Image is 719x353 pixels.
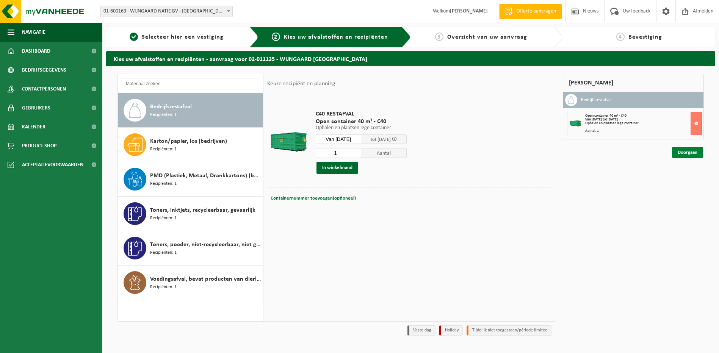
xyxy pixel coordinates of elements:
[118,231,263,266] button: Toners, poeder, niet-recycleerbaar, niet gevaarlijk Recipiënten: 1
[581,94,612,106] h3: Bedrijfsrestafval
[316,110,407,118] span: C40 RESTAFVAL
[515,8,558,15] span: Offerte aanvragen
[118,162,263,197] button: PMD (Plastiek, Metaal, Drankkartons) (bedrijven) Recipiënten: 1
[142,34,224,40] span: Selecteer hier een vestiging
[110,33,243,42] a: 1Selecteer hier een vestiging
[361,148,407,158] span: Aantal
[585,117,618,122] strong: Van [DATE] tot [DATE]
[150,137,227,146] span: Karton/papier, los (bedrijven)
[447,34,527,40] span: Overzicht van uw aanvraag
[22,42,50,61] span: Dashboard
[435,33,443,41] span: 3
[616,33,625,41] span: 4
[563,74,704,92] div: [PERSON_NAME]
[150,215,177,222] span: Recipiënten: 1
[270,193,357,204] button: Containernummer toevoegen(optioneel)
[22,98,50,117] span: Gebruikers
[316,118,407,125] span: Open container 40 m³ - C40
[371,137,391,142] span: tot [DATE]
[122,78,259,89] input: Materiaal zoeken
[499,4,562,19] a: Offerte aanvragen
[22,61,66,80] span: Bedrijfsgegevens
[106,51,715,66] h2: Kies uw afvalstoffen en recipiënten - aanvraag voor 02-011135 - WIJNGAARD [GEOGRAPHIC_DATA]
[272,33,280,41] span: 2
[316,134,361,144] input: Selecteer datum
[150,240,261,249] span: Toners, poeder, niet-recycleerbaar, niet gevaarlijk
[150,180,177,187] span: Recipiënten: 1
[150,249,177,256] span: Recipiënten: 1
[585,122,702,125] div: Ophalen en plaatsen lege container
[150,206,255,215] span: Toners, inktjets, recycleerbaar, gevaarlijk
[263,74,339,93] div: Keuze recipiënt en planning
[130,33,138,41] span: 1
[316,162,358,174] button: In winkelmand
[284,34,388,40] span: Kies uw afvalstoffen en recipiënten
[150,146,177,153] span: Recipiënten: 1
[22,80,66,98] span: Contactpersonen
[118,93,263,128] button: Bedrijfsrestafval Recipiënten: 1
[628,34,662,40] span: Bevestiging
[585,129,702,133] div: Aantal: 1
[316,125,407,131] p: Ophalen en plaatsen lege container
[439,325,463,336] li: Holiday
[100,6,232,17] span: 01-600163 - WIJNGAARD NATIE BV - ANTWERPEN
[150,275,261,284] span: Voedingsafval, bevat producten van dierlijke oorsprong, onverpakt, categorie 3
[672,147,703,158] a: Doorgaan
[150,111,177,119] span: Recipiënten: 1
[118,128,263,162] button: Karton/papier, los (bedrijven) Recipiënten: 1
[22,136,56,155] span: Product Shop
[22,155,83,174] span: Acceptatievoorwaarden
[150,102,192,111] span: Bedrijfsrestafval
[150,284,177,291] span: Recipiënten: 1
[22,117,45,136] span: Kalender
[118,197,263,231] button: Toners, inktjets, recycleerbaar, gevaarlijk Recipiënten: 1
[150,171,261,180] span: PMD (Plastiek, Metaal, Drankkartons) (bedrijven)
[118,266,263,300] button: Voedingsafval, bevat producten van dierlijke oorsprong, onverpakt, categorie 3 Recipiënten: 1
[450,8,488,14] strong: [PERSON_NAME]
[585,114,627,118] span: Open container 40 m³ - C40
[467,325,551,336] li: Tijdelijk niet toegestaan/période limitée
[22,23,45,42] span: Navigatie
[271,196,356,201] span: Containernummer toevoegen(optioneel)
[407,325,435,336] li: Vaste dag
[100,6,233,17] span: 01-600163 - WIJNGAARD NATIE BV - ANTWERPEN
